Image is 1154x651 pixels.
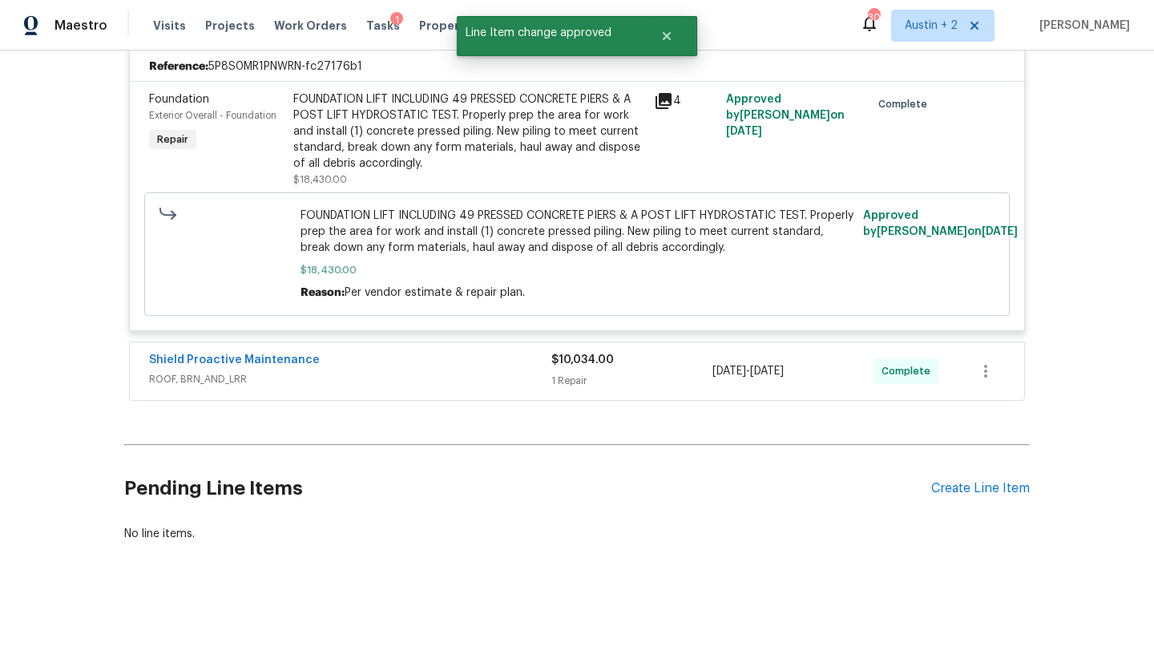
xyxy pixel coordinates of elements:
span: - [712,363,784,379]
span: [DATE] [726,126,762,137]
a: Shield Proactive Maintenance [149,354,320,366]
div: No line items. [124,526,1030,542]
span: Visits [153,18,186,34]
span: Tasks [366,20,400,31]
b: Reference: [149,59,208,75]
span: Complete [882,363,937,379]
div: 30 [868,10,879,26]
div: 1 [390,12,403,28]
span: Exterior Overall - Foundation [149,111,276,120]
span: [DATE] [712,366,746,377]
span: Projects [205,18,255,34]
span: Austin + 2 [905,18,958,34]
span: Maestro [54,18,107,34]
div: 1 Repair [551,373,712,389]
div: FOUNDATION LIFT INCLUDING 49 PRESSED CONCRETE PIERS & A POST LIFT HYDROSTATIC TEST. Properly prep... [293,91,644,172]
span: [DATE] [982,226,1018,237]
span: $18,430.00 [301,262,854,278]
span: Properties [419,18,482,34]
span: $10,034.00 [551,354,614,366]
span: FOUNDATION LIFT INCLUDING 49 PRESSED CONCRETE PIERS & A POST LIFT HYDROSTATIC TEST. Properly prep... [301,208,854,256]
span: ROOF, BRN_AND_LRR [149,371,551,387]
span: $18,430.00 [293,175,347,184]
div: 5P8S0MR1PNWRN-fc27176b1 [130,52,1024,81]
span: Foundation [149,94,209,105]
span: Reason: [301,287,345,298]
span: Work Orders [274,18,347,34]
span: Approved by [PERSON_NAME] on [726,94,845,137]
span: Per vendor estimate & repair plan. [345,287,525,298]
h2: Pending Line Items [124,451,931,526]
span: [DATE] [750,366,784,377]
div: Create Line Item [931,481,1030,496]
div: 4 [654,91,716,111]
span: Line Item change approved [457,16,640,50]
span: Approved by [PERSON_NAME] on [863,210,1018,237]
span: [PERSON_NAME] [1033,18,1130,34]
button: Close [640,20,693,52]
span: Complete [878,96,934,112]
span: Repair [151,131,195,148]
